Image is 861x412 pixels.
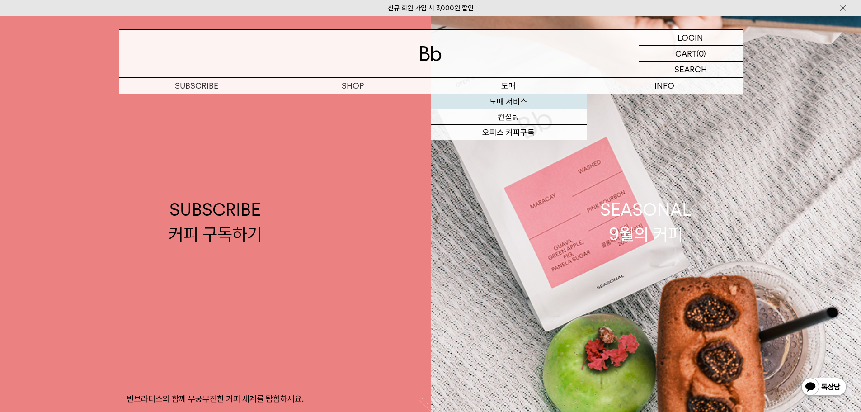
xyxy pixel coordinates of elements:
[600,198,692,246] div: SEASONAL 9월의 커피
[119,78,275,94] a: SUBSCRIBE
[639,30,743,46] a: LOGIN
[639,46,743,62] a: CART (0)
[696,46,706,61] p: (0)
[169,198,262,246] div: SUBSCRIBE 커피 구독하기
[587,78,743,94] p: INFO
[431,109,587,125] a: 컨설팅
[800,377,847,398] img: 카카오톡 채널 1:1 채팅 버튼
[420,46,442,61] img: 로고
[388,4,474,12] a: 신규 회원 가입 시 3,000원 할인
[674,62,707,77] p: SEARCH
[431,94,587,109] a: 도매 서비스
[431,78,587,94] p: 도매
[431,125,587,140] a: 오피스 커피구독
[275,78,431,94] a: SHOP
[678,30,703,45] p: LOGIN
[675,46,696,61] p: CART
